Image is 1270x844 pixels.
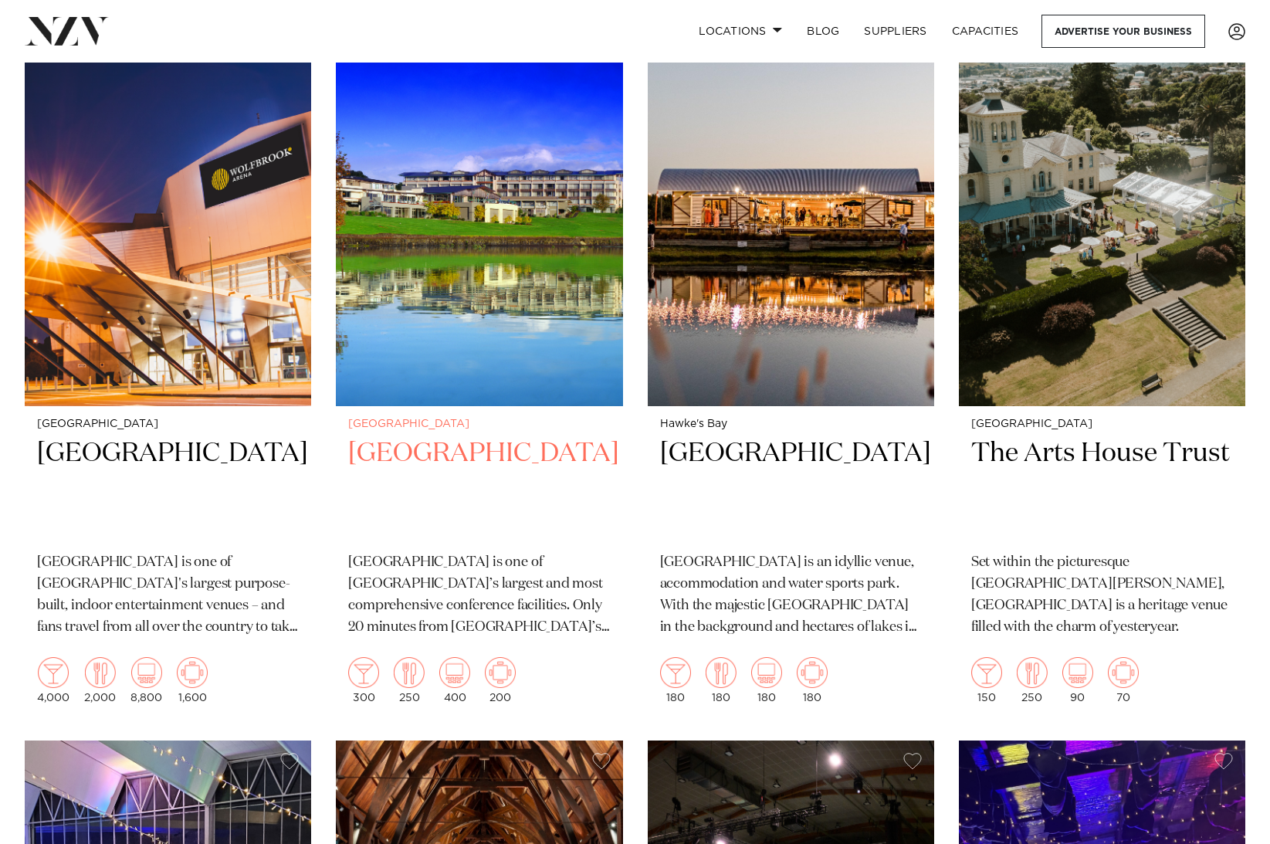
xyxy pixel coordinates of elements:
[336,22,622,716] a: [GEOGRAPHIC_DATA] [GEOGRAPHIC_DATA] [GEOGRAPHIC_DATA] is one of [GEOGRAPHIC_DATA]’s largest and m...
[177,657,208,703] div: 1,600
[1017,657,1048,688] img: dining.png
[660,419,922,430] small: Hawke's Bay
[797,657,828,703] div: 180
[1108,657,1139,688] img: meeting.png
[751,657,782,688] img: theatre.png
[1017,657,1048,703] div: 250
[25,22,311,716] a: [GEOGRAPHIC_DATA] [GEOGRAPHIC_DATA] [GEOGRAPHIC_DATA] is one of [GEOGRAPHIC_DATA]'s largest purpo...
[1108,657,1139,703] div: 70
[348,552,610,639] p: [GEOGRAPHIC_DATA] is one of [GEOGRAPHIC_DATA]’s largest and most comprehensive conference facilit...
[348,657,379,688] img: cocktail.png
[37,657,69,703] div: 4,000
[84,657,116,703] div: 2,000
[131,657,162,688] img: theatre.png
[971,419,1233,430] small: [GEOGRAPHIC_DATA]
[660,552,922,639] p: [GEOGRAPHIC_DATA] is an idyllic venue, accommodation and water sports park. With the majestic [GE...
[394,657,425,703] div: 250
[971,436,1233,541] h2: The Arts House Trust
[852,15,939,48] a: SUPPLIERS
[794,15,852,48] a: BLOG
[348,419,610,430] small: [GEOGRAPHIC_DATA]
[940,15,1031,48] a: Capacities
[439,657,470,703] div: 400
[660,436,922,541] h2: [GEOGRAPHIC_DATA]
[686,15,794,48] a: Locations
[37,419,299,430] small: [GEOGRAPHIC_DATA]
[348,436,610,541] h2: [GEOGRAPHIC_DATA]
[130,657,162,703] div: 8,800
[439,657,470,688] img: theatre.png
[751,657,782,703] div: 180
[485,657,516,688] img: meeting.png
[971,552,1233,639] p: Set within the picturesque [GEOGRAPHIC_DATA][PERSON_NAME], [GEOGRAPHIC_DATA] is a heritage venue ...
[1062,657,1093,688] img: theatre.png
[971,657,1002,688] img: cocktail.png
[348,657,379,703] div: 300
[706,657,737,703] div: 180
[797,657,828,688] img: meeting.png
[660,657,691,688] img: cocktail.png
[648,22,934,716] a: Hawke's Bay [GEOGRAPHIC_DATA] [GEOGRAPHIC_DATA] is an idyllic venue, accommodation and water spor...
[85,657,116,688] img: dining.png
[660,657,691,703] div: 180
[37,436,299,541] h2: [GEOGRAPHIC_DATA]
[485,657,516,703] div: 200
[37,552,299,639] p: [GEOGRAPHIC_DATA] is one of [GEOGRAPHIC_DATA]'s largest purpose-built, indoor entertainment venue...
[38,657,69,688] img: cocktail.png
[177,657,208,688] img: meeting.png
[1041,15,1205,48] a: Advertise your business
[25,17,109,45] img: nzv-logo.png
[394,657,425,688] img: dining.png
[1062,657,1093,703] div: 90
[959,22,1245,716] a: [GEOGRAPHIC_DATA] The Arts House Trust Set within the picturesque [GEOGRAPHIC_DATA][PERSON_NAME],...
[971,657,1002,703] div: 150
[706,657,737,688] img: dining.png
